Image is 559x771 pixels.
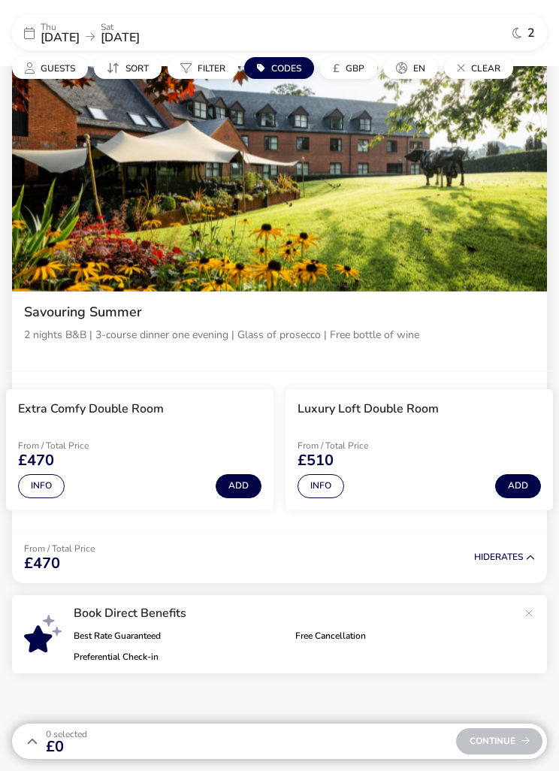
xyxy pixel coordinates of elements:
span: [DATE] [101,29,140,46]
span: Filter [198,62,225,74]
span: £0 [46,739,87,754]
swiper-slide: 2 / 2 [279,383,559,516]
button: Clear [444,57,513,79]
p: Preferential Check-in [74,652,289,661]
span: Continue [470,736,530,746]
span: Clear [471,62,500,74]
div: Continue [456,728,542,754]
button: Info [18,474,65,498]
p: Book Direct Benefits [74,607,517,619]
p: From / Total Price [24,544,95,553]
p: Thu [41,23,80,32]
button: £GBP [320,57,377,79]
span: £470 [24,556,60,571]
button: Info [298,474,344,498]
button: Codes [244,57,314,79]
button: Filter [168,57,238,79]
button: Guests [12,57,88,79]
h2: Savouring Summer [24,304,535,321]
naf-pibe-menu-bar-item: en [383,57,444,79]
h3: Luxury Loft Double Room [298,401,439,417]
button: Sort [94,57,162,79]
naf-pibe-menu-bar-item: Clear [444,57,519,79]
i: £ [333,61,340,76]
span: £470 [18,453,54,468]
button: HideRates [474,552,535,562]
p: Free Cancellation [295,631,511,640]
naf-pibe-menu-bar-item: £GBP [320,57,383,79]
button: Add [495,474,541,498]
span: Hide [474,551,495,563]
span: 0 Selected [46,728,87,740]
p: 2 nights B&B | 3-course dinner one evening | Glass of prosecco | Free bottle of wine [24,327,535,343]
span: GBP [346,62,364,74]
naf-pibe-menu-bar-item: Codes [244,57,320,79]
div: Savouring Summer2 nights B&B | 3-course dinner one evening | Glass of prosecco | Free bottle of wine [12,292,547,382]
naf-pibe-menu-bar-item: Guests [12,57,94,79]
span: [DATE] [41,29,80,46]
div: Thu[DATE]Sat[DATE]2 [12,15,547,50]
p: From / Total Price [18,441,125,450]
span: £510 [298,453,334,468]
naf-pibe-menu-bar-item: Sort [94,57,168,79]
button: en [383,57,438,79]
p: Best Rate Guaranteed [74,631,289,640]
span: 2 [527,27,535,39]
span: en [413,62,425,74]
button: Add [216,474,261,498]
span: Codes [271,62,301,74]
p: From / Total Price [298,441,404,450]
p: Sat [101,23,140,32]
span: Guests [41,62,75,74]
h3: Extra Comfy Double Room [18,401,164,417]
naf-pibe-menu-bar-item: Filter [168,57,244,79]
span: Sort [125,62,149,74]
